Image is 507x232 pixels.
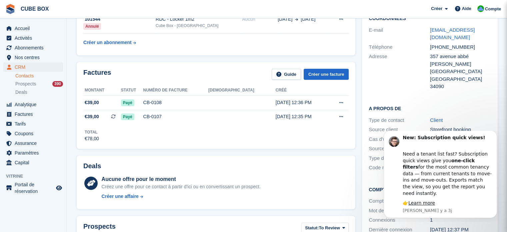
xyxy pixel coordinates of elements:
[431,5,442,12] span: Créer
[369,43,430,51] div: Téléphone
[15,62,55,72] span: CRM
[35,69,61,75] a: Learn more
[15,24,55,33] span: Accueil
[83,162,101,170] h2: Deals
[430,27,475,40] a: [EMAIL_ADDRESS][DOMAIN_NAME]
[143,85,208,96] th: Numéro de facture
[369,136,430,143] div: Cas d'utilisation
[369,197,430,205] div: Compte créé
[102,183,261,190] div: Créez une offre pour ce contact à partir d'ici ou en convertissant un prospect.
[85,129,99,135] div: Total
[462,5,471,12] span: Aide
[85,113,99,120] span: €39,00
[369,53,430,90] div: Adresse
[278,16,292,23] span: [DATE]
[29,4,111,9] b: New: Subscription quick views!
[83,69,111,80] h2: Factures
[3,62,63,72] a: menu
[430,43,491,51] div: [PHONE_NUMBER]
[15,81,36,87] span: Prospects
[15,158,55,167] span: Capital
[143,99,208,106] div: CB-0108
[5,4,15,14] img: stora-icon-8386f47178a22dfd0bd8f6a31ec36ba5ce8667c1dd55bd0f319d3a0aa187defe.svg
[3,100,63,109] a: menu
[485,6,501,12] span: Compte
[29,69,118,76] div: 👉
[276,99,328,106] div: [DATE] 12:36 PM
[3,33,63,43] a: menu
[83,39,132,46] div: Créer un abonnement
[143,113,208,120] div: CB-0107
[208,85,276,96] th: [DEMOGRAPHIC_DATA]
[85,99,99,106] span: €39,00
[305,225,319,231] span: Statut:
[3,119,63,129] a: menu
[3,43,63,52] a: menu
[156,16,242,23] div: RDC - Locker 1m2
[15,119,55,129] span: Tarifs
[85,135,99,142] div: €78,00
[272,69,301,80] a: Guide
[121,99,134,106] span: Payé
[15,73,63,79] a: Contacts
[15,5,26,16] img: Profile image for Steven
[15,148,55,158] span: Paramètres
[15,109,55,119] span: Factures
[83,36,136,49] a: Créer un abonnement
[15,80,63,87] a: Prospects 390
[15,129,55,138] span: Coupons
[29,4,118,76] div: Message content
[29,77,118,83] p: Message from Steven, sent Il y a 3j
[369,186,491,193] h2: Compte vitrine
[3,139,63,148] a: menu
[430,83,491,90] div: 34090
[430,126,491,134] div: Storefront booking
[15,139,55,148] span: Assurance
[369,164,430,172] div: Code nominal comptable
[369,145,430,153] div: Source marketing
[15,100,55,109] span: Analytique
[430,75,491,83] div: [GEOGRAPHIC_DATA]
[15,43,55,52] span: Abonnements
[276,113,328,120] div: [DATE] 12:35 PM
[15,53,55,62] span: Nos centres
[369,155,430,162] div: Type de client
[6,173,66,180] span: Vitrine
[15,33,55,43] span: Activités
[304,69,349,80] a: Créer une facture
[121,85,143,96] th: Statut
[276,85,328,96] th: Créé
[102,193,261,200] a: Créer une affaire
[15,181,55,195] span: Portail de réservation
[52,81,63,87] div: 390
[374,131,507,222] iframe: Intercom notifications message
[369,105,491,111] h2: A propos de
[3,148,63,158] a: menu
[369,16,491,21] h2: Coordonnées
[369,207,430,215] div: Mot de passe défini
[369,117,430,124] div: Type de contact
[3,53,63,62] a: menu
[3,24,63,33] a: menu
[156,23,242,29] div: Cube Box - [GEOGRAPHIC_DATA]
[102,193,139,200] div: Créer une affaire
[3,158,63,167] a: menu
[102,175,261,183] div: Aucune offre pour le moment
[430,68,491,75] div: [GEOGRAPHIC_DATA]
[319,225,340,231] span: To Review
[369,126,430,134] div: Source client
[3,129,63,138] a: menu
[29,13,118,66] div: Need a tenant list fast? Subscription quick views give you for the most common tenancy data — fro...
[369,216,430,224] div: Connexions
[3,181,63,195] a: menu
[18,3,51,14] a: CUBE BOX
[121,113,134,120] span: Payé
[430,117,443,123] a: Client
[242,16,278,23] div: Aucun
[15,89,27,95] span: Deals
[55,184,63,192] a: Boutique d'aperçu
[430,53,491,68] div: 357 avenue abbé [PERSON_NAME]
[83,16,156,23] div: 101544
[477,5,484,12] img: Cube Box
[369,26,430,41] div: E-mail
